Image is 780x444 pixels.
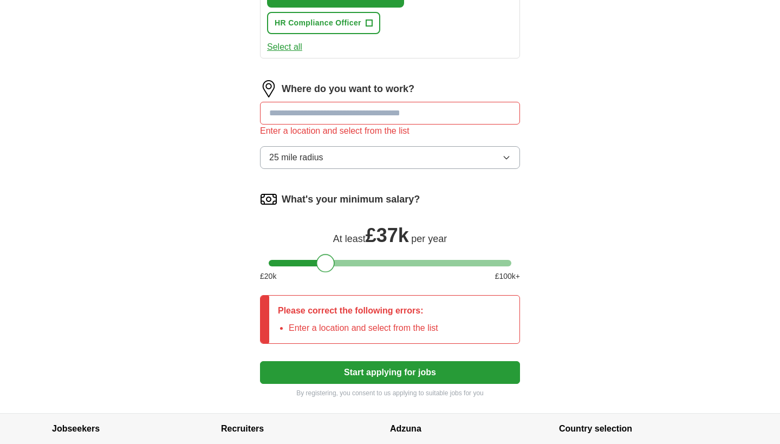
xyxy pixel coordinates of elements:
p: By registering, you consent to us applying to suitable jobs for you [260,388,520,398]
label: What's your minimum salary? [282,192,420,207]
span: 25 mile radius [269,151,323,164]
span: £ 37k [366,224,409,246]
img: location.png [260,80,277,97]
span: HR Compliance Officer [275,17,361,29]
li: Enter a location and select from the list [289,322,438,335]
button: Select all [267,41,302,54]
img: salary.png [260,191,277,208]
span: £ 20 k [260,271,276,282]
h4: Country selection [559,414,728,444]
button: HR Compliance Officer [267,12,380,34]
div: Enter a location and select from the list [260,125,520,138]
p: Please correct the following errors: [278,304,438,317]
span: £ 100 k+ [495,271,520,282]
button: Start applying for jobs [260,361,520,384]
button: 25 mile radius [260,146,520,169]
span: At least [333,233,366,244]
span: per year [411,233,447,244]
label: Where do you want to work? [282,82,414,96]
